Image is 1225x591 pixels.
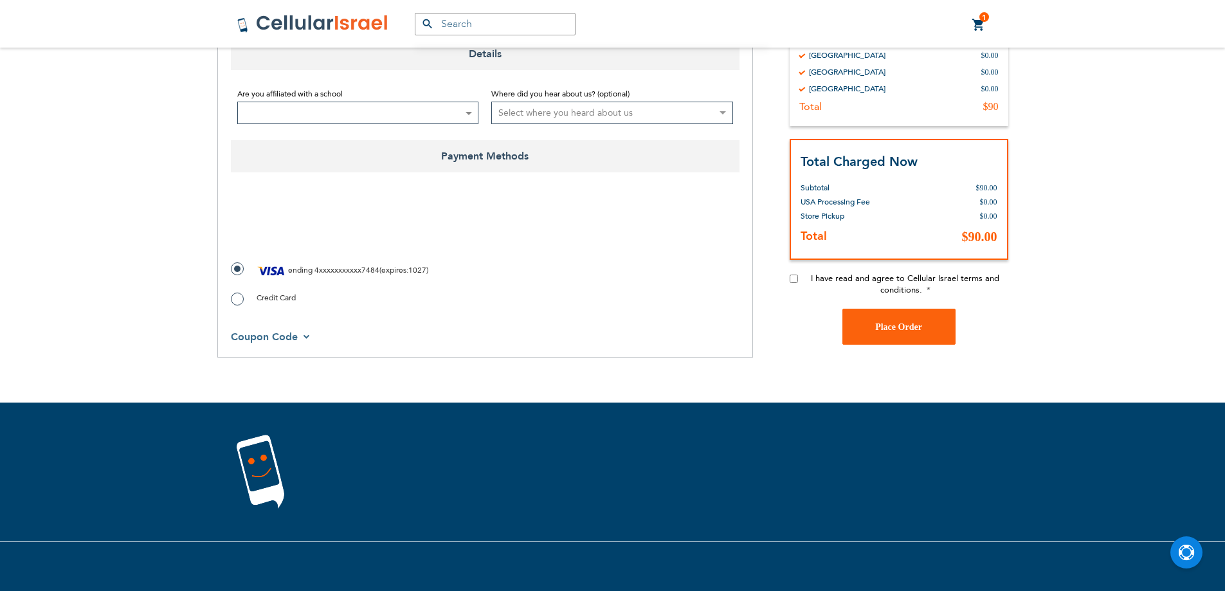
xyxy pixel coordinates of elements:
[801,197,870,207] span: USA Processing Fee
[231,38,740,70] span: Details
[801,171,901,195] th: Subtotal
[231,201,426,251] iframe: reCAPTCHA
[962,230,997,244] span: $90.00
[980,212,997,221] span: $0.00
[809,50,885,60] div: [GEOGRAPHIC_DATA]
[976,183,997,192] span: $90.00
[288,265,313,275] span: ending
[801,152,918,170] strong: Total Charged Now
[257,293,296,303] span: Credit Card
[981,83,999,93] div: $0.00
[801,228,827,244] strong: Total
[809,83,885,93] div: [GEOGRAPHIC_DATA]
[801,211,844,221] span: Store Pickup
[842,309,956,345] button: Place Order
[982,12,986,23] span: 1
[237,14,389,33] img: Cellular Israel Logo
[980,197,997,206] span: $0.00
[381,265,406,275] span: expires
[981,66,999,77] div: $0.00
[981,50,999,60] div: $0.00
[314,265,379,275] span: 4xxxxxxxxxxx7484
[231,261,428,280] label: ( : )
[408,265,426,275] span: 1027
[491,89,630,99] span: Where did you hear about us? (optional)
[231,140,740,172] span: Payment Methods
[237,89,343,99] span: Are you affiliated with a school
[231,330,298,344] span: Coupon Code
[875,322,922,331] span: Place Order
[983,100,999,113] div: $90
[809,66,885,77] div: [GEOGRAPHIC_DATA]
[972,17,986,33] a: 1
[799,100,822,113] div: Total
[415,13,576,35] input: Search
[257,261,286,280] img: Visa
[811,273,999,296] span: I have read and agree to Cellular Israel terms and conditions.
